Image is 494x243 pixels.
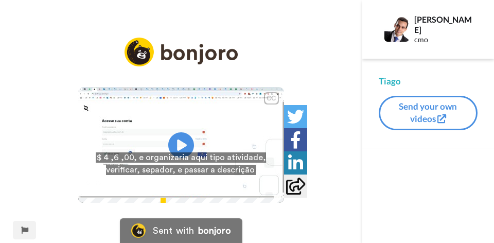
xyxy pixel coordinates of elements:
[264,178,275,188] img: Full screen
[85,177,103,189] span: 2:32
[153,226,194,235] div: Sent with
[105,177,109,189] span: /
[265,93,278,103] div: CC
[384,17,409,42] img: Profile Image
[379,75,478,88] div: Tiago
[96,152,266,175] span: $ 4 ,6 ,00, e organizaria aqui tipo atividade, verificar, sepador, e passar a descrição
[379,96,478,130] button: Send your own videos
[125,38,238,67] img: logo_full.png
[111,177,129,189] span: 3:34
[414,36,477,44] div: cmo
[131,223,146,238] img: Bonjoro Logo
[120,218,242,243] a: Bonjoro LogoSent withbonjoro
[198,226,231,235] div: bonjoro
[414,14,477,34] div: [PERSON_NAME]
